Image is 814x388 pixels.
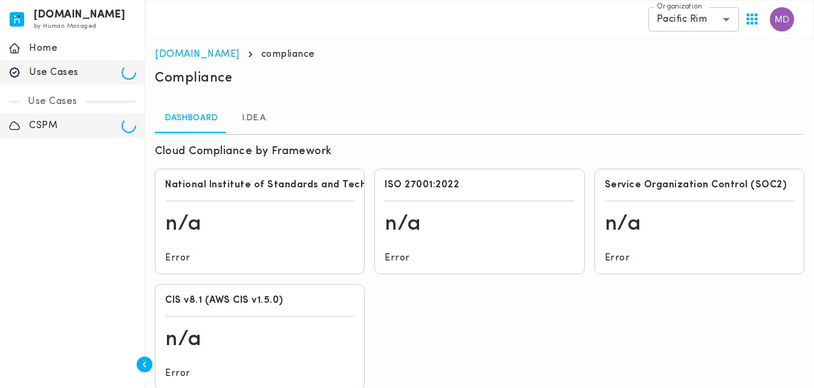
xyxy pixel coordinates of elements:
[605,252,630,264] p: Error
[648,7,739,31] div: Pacific Rim
[605,213,642,235] span: n/a
[657,2,702,12] label: Organization
[770,7,794,31] img: Marc Daniel Jamindang
[385,213,422,235] span: n/a
[34,11,126,19] h6: [DOMAIN_NAME]
[155,144,804,159] h6: Cloud Compliance by Framework
[165,294,354,306] h6: CIS v8.1 (AWS CIS v1.5.0)
[165,329,202,351] span: n/a
[165,252,190,264] p: Error
[765,2,799,36] button: User
[165,179,476,191] h6: National Institute of Standards and Technology (NIST) CSF v2.0
[155,104,227,133] a: dashboard
[605,179,794,191] h6: Service Organization Control (SOC2)
[155,50,239,59] a: [DOMAIN_NAME]
[385,179,574,191] h6: ISO 27001:2022
[34,23,96,30] span: by Human Managed
[29,66,122,79] p: Use Cases
[10,12,24,27] img: invicta.io
[385,252,410,264] p: Error
[227,104,282,133] a: I.De.A.
[261,48,315,60] p: compliance
[165,213,202,235] span: n/a
[155,48,804,60] nav: breadcrumb
[165,367,190,380] p: Error
[19,95,86,108] p: Use Cases
[29,42,136,54] p: Home
[29,120,122,132] p: CSPM
[155,70,232,87] h5: Compliance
